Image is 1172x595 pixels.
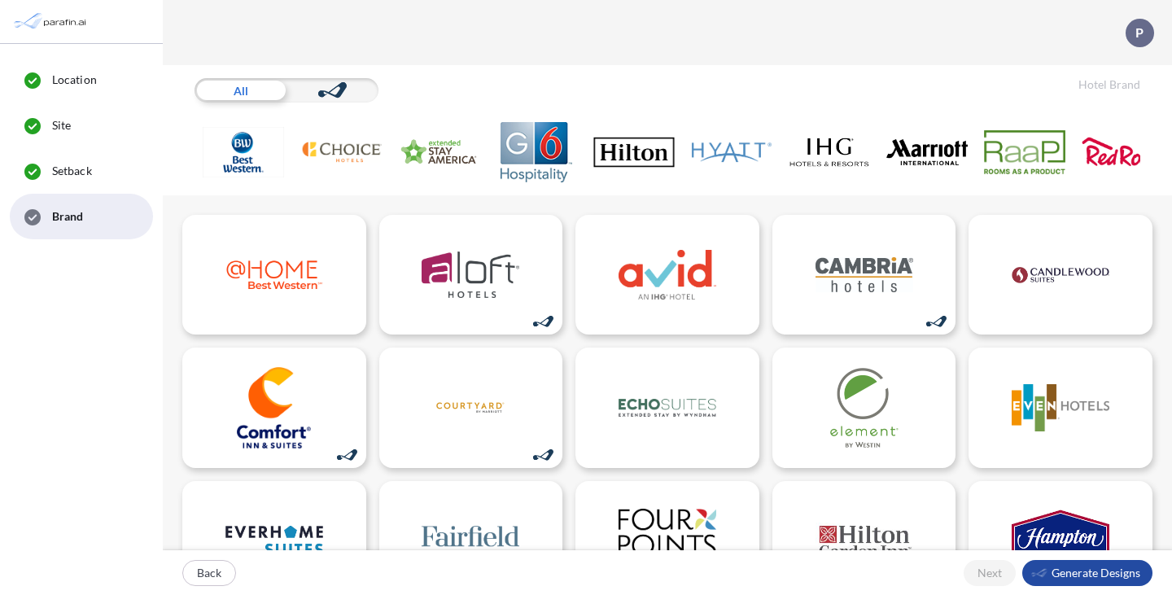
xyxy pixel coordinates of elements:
[203,122,284,182] img: Best Western
[52,117,71,133] span: Site
[1052,565,1140,581] p: Generate Designs
[496,122,577,182] img: G6 Hospitality
[984,122,1065,182] img: RaaP
[1135,25,1144,40] p: P
[225,234,323,316] img: logo
[182,560,236,586] button: Back
[816,367,913,448] img: logo
[691,122,772,182] img: Hyatt
[1012,501,1109,582] img: logo
[619,234,716,316] img: logo
[52,208,84,225] span: Brand
[52,163,92,179] span: Setback
[886,122,968,182] img: Marriott
[593,122,675,182] img: Hilton
[398,122,479,182] img: Extended Stay America
[1082,122,1163,182] img: Red Roof
[422,367,519,448] img: logo
[1022,560,1152,586] button: Generate Designs
[300,122,382,182] img: Choice
[52,72,97,88] span: Location
[197,565,221,581] p: Back
[619,501,716,582] img: logo
[225,501,323,582] img: logo
[422,501,519,582] img: logo
[816,501,913,582] img: logo
[789,122,870,182] img: IHG
[1078,78,1140,92] h5: Hotel Brand
[1031,566,1047,580] img: smallLogo-95f25c18.png
[422,234,519,316] img: logo
[1012,234,1109,316] img: logo
[225,367,323,448] img: logo
[12,7,91,37] img: Parafin
[1012,367,1109,448] img: logo
[619,367,716,448] img: logo
[195,78,286,103] div: All
[816,234,913,316] img: logo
